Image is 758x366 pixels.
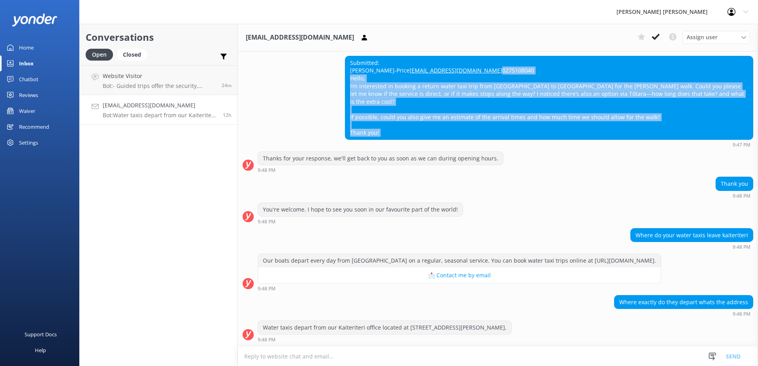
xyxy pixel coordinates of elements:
div: Sep 17 2025 09:48pm (UTC +12:00) Pacific/Auckland [614,311,753,316]
a: Closed [117,50,151,59]
div: Closed [117,49,147,61]
div: You're welcome. I hope to see you soon in our favourite part of the world! [258,203,463,216]
div: Open [86,49,113,61]
h2: Conversations [86,30,232,45]
div: Assign User [683,31,750,44]
strong: 9:48 PM [258,337,276,342]
a: [EMAIL_ADDRESS][DOMAIN_NAME] [410,67,502,74]
span: Sep 17 2025 09:48pm (UTC +12:00) Pacific/Auckland [223,112,232,118]
h4: [EMAIL_ADDRESS][DOMAIN_NAME] [103,101,217,110]
a: [EMAIL_ADDRESS][DOMAIN_NAME]Bot:Water taxis depart from our Kaiteriteri office located at [STREET... [80,95,237,125]
div: Thank you [716,177,753,191]
strong: 9:48 PM [733,312,750,316]
a: Website VisitorBot:- Guided trips offer the security, knowledge, and experience of professional g... [80,65,237,95]
button: 📩 Contact me by email [258,267,661,283]
div: Our boats depart every day from [GEOGRAPHIC_DATA] on a regular, seasonal service. You can book wa... [258,254,661,267]
div: Water taxis depart from our Kaiteriteri office located at [STREET_ADDRESS][PERSON_NAME]. [258,321,511,334]
div: Sep 17 2025 09:48pm (UTC +12:00) Pacific/Auckland [258,286,661,291]
a: Open [86,50,117,59]
div: Sep 17 2025 09:48pm (UTC +12:00) Pacific/Auckland [630,244,753,250]
strong: 9:48 PM [733,245,750,250]
div: Sep 17 2025 09:48pm (UTC +12:00) Pacific/Auckland [258,167,503,173]
div: Sep 17 2025 09:40pm (UTC +12:00) Pacific/Auckland [258,46,666,52]
strong: 9:40 PM [258,47,276,52]
p: Bot: - Guided trips offer the security, knowledge, and experience of professional guides, with ad... [103,82,216,90]
div: Recommend [19,119,49,135]
div: Chatbot [19,71,38,87]
span: Sep 18 2025 10:23am (UTC +12:00) Pacific/Auckland [222,82,232,89]
div: Home [19,40,34,55]
div: Reviews [19,87,38,103]
div: Support Docs [25,326,57,342]
div: Thanks for your response, we'll get back to you as soon as we can during opening hours. [258,152,503,165]
strong: 9:47 PM [733,143,750,147]
div: Where exactly do they depart whats the address [614,295,753,309]
h3: [EMAIL_ADDRESS][DOMAIN_NAME] [246,32,354,43]
div: Where do your water taxis leave kaiteriteri [631,229,753,242]
div: Sep 17 2025 09:47pm (UTC +12:00) Pacific/Auckland [345,142,753,147]
strong: 9:48 PM [258,219,276,224]
div: Help [35,342,46,358]
p: Bot: Water taxis depart from our Kaiteriteri office located at [STREET_ADDRESS][PERSON_NAME]. [103,112,217,119]
h4: Website Visitor [103,72,216,80]
div: Waiver [19,103,35,119]
div: Sep 17 2025 09:48pm (UTC +12:00) Pacific/Auckland [716,193,753,198]
strong: 9:48 PM [258,168,276,173]
div: Sep 17 2025 09:48pm (UTC +12:00) Pacific/Auckland [258,219,463,224]
div: Sep 17 2025 09:48pm (UTC +12:00) Pacific/Auckland [258,337,512,342]
div: Submitted: [PERSON_NAME]-Price 0275108040 Hello, I’m interested in booking a return water taxi tr... [345,56,753,139]
strong: 9:48 PM [733,194,750,198]
div: Inbox [19,55,34,71]
div: Settings [19,135,38,151]
strong: 9:48 PM [258,286,276,291]
span: Assign user [687,33,718,42]
img: yonder-white-logo.png [12,13,57,27]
